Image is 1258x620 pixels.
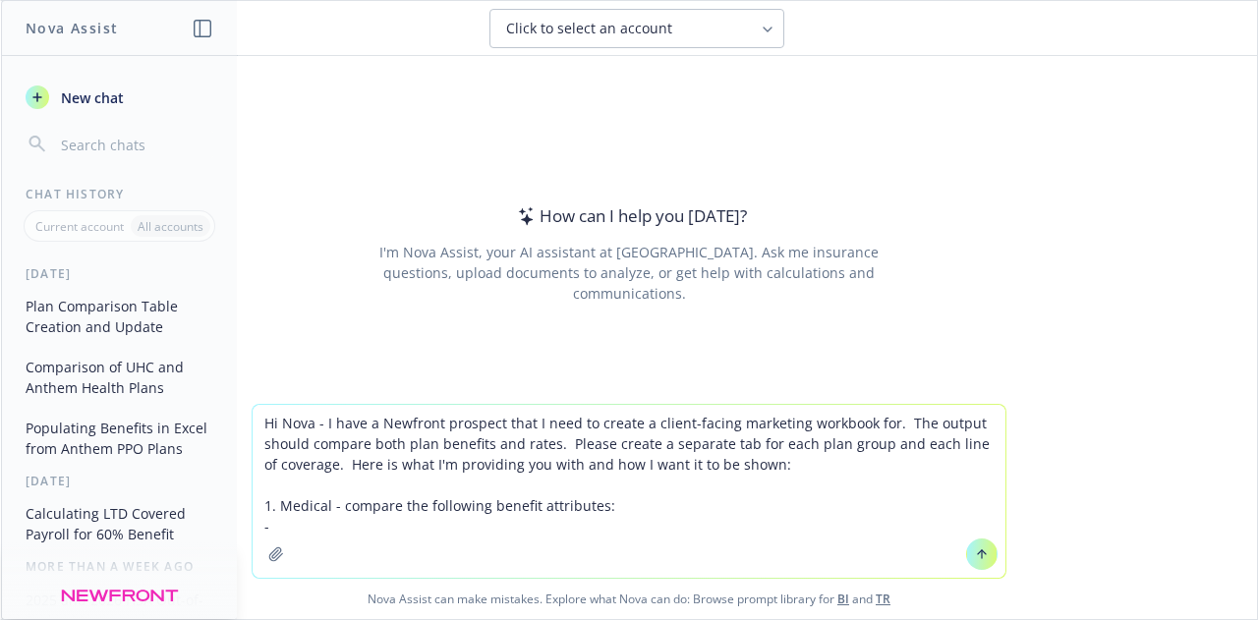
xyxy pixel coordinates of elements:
[2,186,237,202] div: Chat History
[489,9,784,48] button: Click to select an account
[9,579,1249,619] span: Nova Assist can make mistakes. Explore what Nova can do: Browse prompt library for and
[253,405,1005,578] textarea: Hi Nova - I have a Newfront prospect that I need to create a client-facing marketing workbook for...
[18,351,221,404] button: Comparison of UHC and Anthem Health Plans
[138,218,203,235] p: All accounts
[18,497,221,550] button: Calculating LTD Covered Payroll for 60% Benefit
[352,242,905,304] div: I'm Nova Assist, your AI assistant at [GEOGRAPHIC_DATA]. Ask me insurance questions, upload docum...
[2,473,237,489] div: [DATE]
[876,591,890,607] a: TR
[2,265,237,282] div: [DATE]
[512,203,747,229] div: How can I help you [DATE]?
[18,412,221,465] button: Populating Benefits in Excel from Anthem PPO Plans
[2,558,237,575] div: More than a week ago
[506,19,672,38] span: Click to select an account
[35,218,124,235] p: Current account
[837,591,849,607] a: BI
[26,18,118,38] h1: Nova Assist
[18,290,221,343] button: Plan Comparison Table Creation and Update
[57,87,124,108] span: New chat
[57,131,213,158] input: Search chats
[18,80,221,115] button: New chat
